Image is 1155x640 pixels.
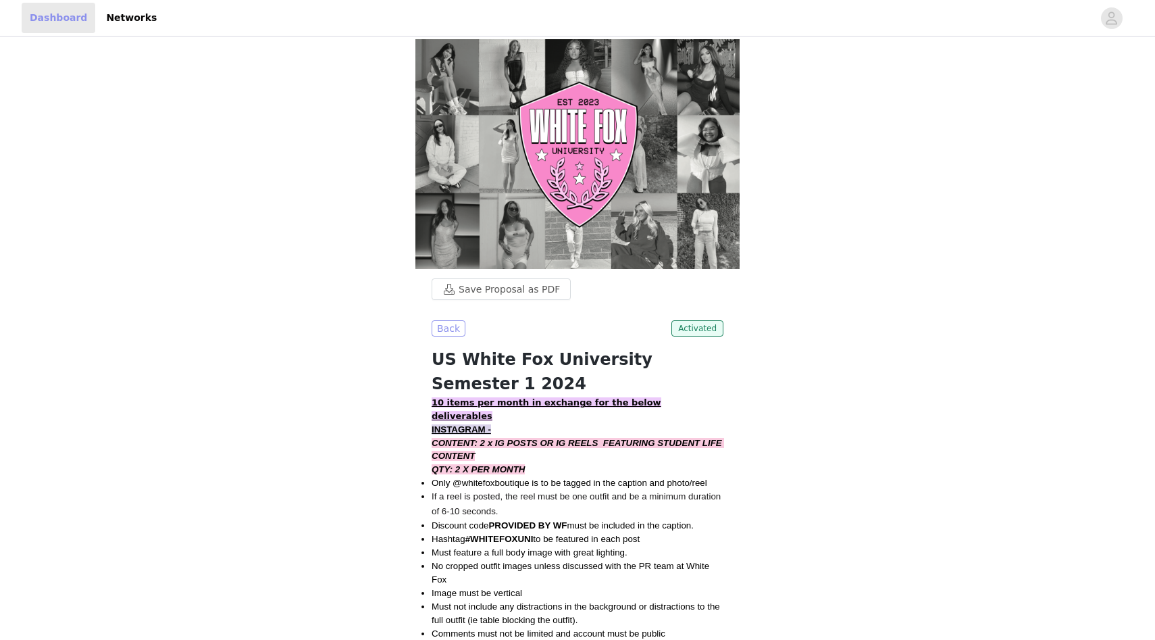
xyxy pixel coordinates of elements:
span: If a reel is posted, the reel must be one outfit and be a minimum duration of 6-10 seconds. [432,491,723,516]
span: Image must be vertical [432,588,522,598]
span: Discount code [432,520,488,531]
span: Hashtag [432,534,465,544]
button: Save Proposal as PDF [432,278,571,300]
a: Dashboard [22,3,95,33]
span: to be featured in each post [533,534,640,544]
span: must be included in the caption. [567,520,694,531]
span: Activated [671,320,723,337]
div: avatar [1105,7,1118,29]
a: Networks [98,3,165,33]
span: Comments must not be limited and account must be public [432,629,665,639]
span: Must not include any distractions in the background or distractions to the full outfit (ie table ... [432,601,722,625]
img: campaign image [415,39,740,269]
span: #WHITEFOXUNI [465,534,534,544]
h1: US White Fox University Semester 1 2024 [432,347,723,396]
span: Only @whitefoxboutique is to be tagged in the caption and photo/reel [432,478,707,488]
strong: 10 items per month in exchange for the below deliverables [432,397,661,421]
span: CONTENT: 2 x IG POSTS OR IG REELS FEATURING STUDENT LIFE CONTENT [432,438,724,462]
span: QTY: 2 X PER MONTH [432,464,525,474]
span: No cropped outfit images unless discussed with the PR team at White Fox [432,561,712,585]
span: INSTAGRAM - [432,424,491,435]
button: Back [432,320,465,337]
span: PROVIDED BY WF [488,520,567,531]
span: Must feature a full body image with great lighting. [432,547,627,558]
